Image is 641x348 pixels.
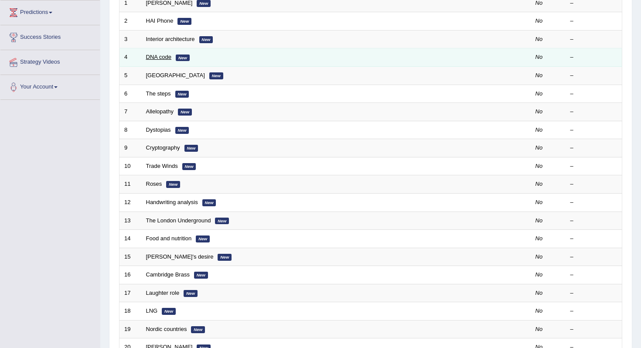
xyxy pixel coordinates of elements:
a: Laughter role [146,290,180,296]
td: 16 [119,266,141,284]
div: – [570,72,617,80]
div: – [570,162,617,171]
em: No [535,271,543,278]
td: 9 [119,139,141,157]
div: – [570,217,617,225]
em: New [202,199,216,206]
div: – [570,108,617,116]
em: New [184,290,198,297]
div: – [570,307,617,315]
div: – [570,271,617,279]
em: New [178,109,192,116]
em: No [535,163,543,169]
a: Allelopathy [146,108,174,115]
a: Nordic countries [146,326,187,332]
a: Strategy Videos [0,50,100,72]
em: No [535,72,543,78]
div: – [570,90,617,98]
a: Roses [146,181,162,187]
div: – [570,53,617,61]
em: New [196,235,210,242]
em: New [166,181,180,188]
em: No [535,307,543,314]
em: No [535,326,543,332]
em: New [182,163,196,170]
em: No [535,144,543,151]
td: 2 [119,12,141,31]
td: 5 [119,67,141,85]
div: – [570,144,617,152]
td: 19 [119,320,141,338]
div: – [570,198,617,207]
em: New [209,72,223,79]
em: No [535,90,543,97]
a: Success Stories [0,25,100,47]
a: Cryptography [146,144,180,151]
div: – [570,35,617,44]
a: Interior architecture [146,36,195,42]
div: – [570,289,617,297]
em: New [177,18,191,25]
em: New [199,36,213,43]
a: Predictions [0,0,100,22]
a: Dystopias [146,126,171,133]
em: No [535,36,543,42]
td: 3 [119,30,141,48]
a: Handwriting analysis [146,199,198,205]
a: DNA code [146,54,172,60]
em: No [535,253,543,260]
div: – [570,325,617,334]
div: – [570,253,617,261]
em: New [175,91,189,98]
div: – [570,180,617,188]
td: 18 [119,302,141,321]
a: Food and nutrition [146,235,192,242]
em: New [191,326,205,333]
a: [GEOGRAPHIC_DATA] [146,72,205,78]
a: Cambridge Brass [146,271,190,278]
em: New [175,127,189,134]
em: New [218,254,232,261]
div: – [570,17,617,25]
em: No [535,217,543,224]
a: Your Account [0,75,100,97]
em: No [535,108,543,115]
em: New [194,272,208,279]
td: 13 [119,212,141,230]
em: No [535,54,543,60]
a: Trade Winds [146,163,178,169]
a: The steps [146,90,171,97]
a: LNG [146,307,158,314]
em: New [162,308,176,315]
td: 17 [119,284,141,302]
em: No [535,199,543,205]
div: – [570,126,617,134]
a: HAI Phone [146,17,174,24]
a: The London Underground [146,217,211,224]
td: 8 [119,121,141,139]
td: 7 [119,103,141,121]
em: No [535,17,543,24]
td: 6 [119,85,141,103]
em: New [176,55,190,61]
em: No [535,126,543,133]
td: 10 [119,157,141,175]
em: New [215,218,229,225]
em: No [535,235,543,242]
em: No [535,181,543,187]
em: New [184,145,198,152]
a: [PERSON_NAME]'s desire [146,253,214,260]
div: – [570,235,617,243]
td: 15 [119,248,141,266]
td: 4 [119,48,141,67]
td: 11 [119,175,141,194]
em: No [535,290,543,296]
td: 14 [119,230,141,248]
td: 12 [119,193,141,212]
